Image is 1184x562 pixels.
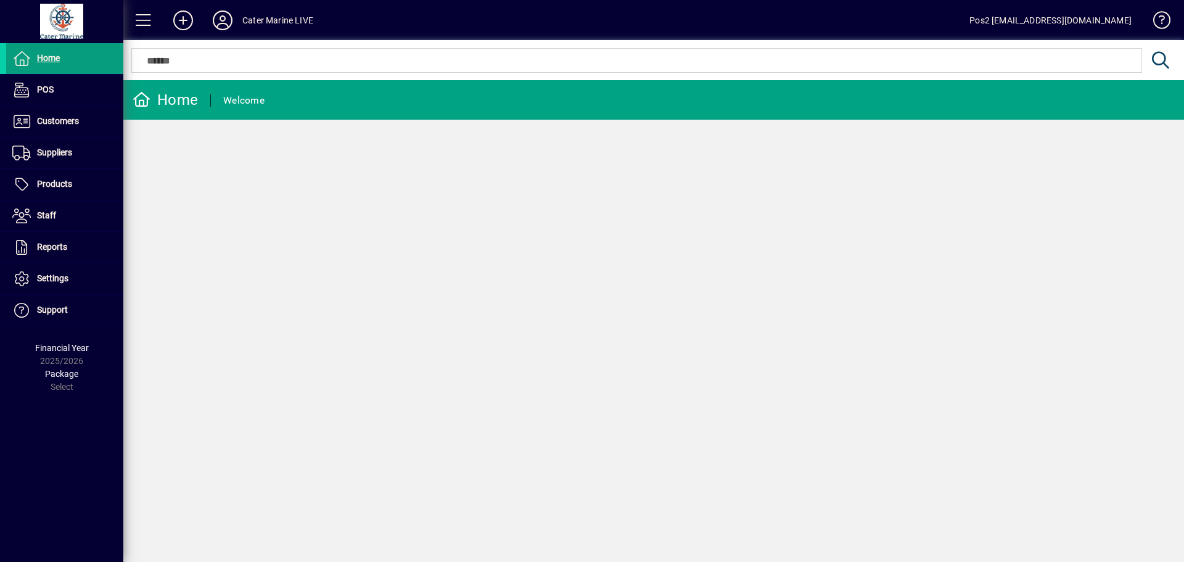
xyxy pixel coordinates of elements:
[35,343,89,353] span: Financial Year
[242,10,313,30] div: Cater Marine LIVE
[37,210,56,220] span: Staff
[37,305,68,315] span: Support
[6,200,123,231] a: Staff
[6,75,123,105] a: POS
[6,232,123,263] a: Reports
[6,106,123,137] a: Customers
[6,263,123,294] a: Settings
[1144,2,1169,43] a: Knowledge Base
[37,147,72,157] span: Suppliers
[45,369,78,379] span: Package
[37,179,72,189] span: Products
[223,91,265,110] div: Welcome
[37,242,67,252] span: Reports
[37,85,54,94] span: POS
[6,295,123,326] a: Support
[133,90,198,110] div: Home
[37,53,60,63] span: Home
[163,9,203,31] button: Add
[6,169,123,200] a: Products
[969,10,1132,30] div: Pos2 [EMAIL_ADDRESS][DOMAIN_NAME]
[37,116,79,126] span: Customers
[203,9,242,31] button: Profile
[6,138,123,168] a: Suppliers
[37,273,68,283] span: Settings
